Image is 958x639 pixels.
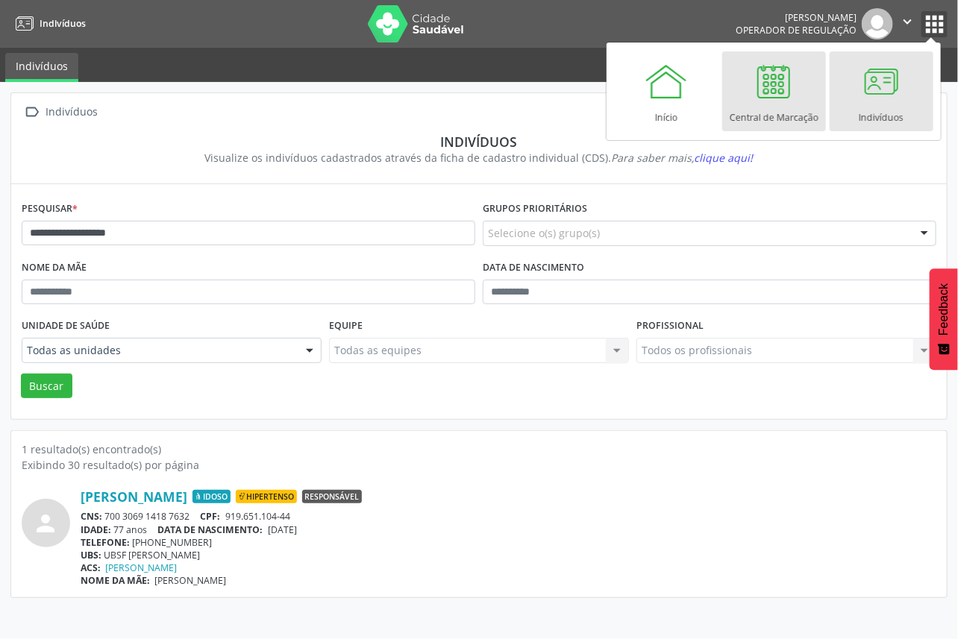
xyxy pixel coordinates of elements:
span: Indivíduos [40,17,86,30]
span: Idoso [192,490,231,503]
a: Início [615,51,718,131]
label: Pesquisar [22,198,78,221]
span: 919.651.104-44 [225,510,290,523]
a:  Indivíduos [22,101,101,123]
label: Equipe [329,315,363,338]
label: Grupos prioritários [483,198,587,221]
span: Responsável [302,490,362,503]
a: Indivíduos [830,51,933,131]
div: 77 anos [81,523,936,536]
span: [PERSON_NAME] [155,574,227,587]
i: Para saber mais, [612,151,754,165]
div: Indivíduos [43,101,101,123]
i:  [899,13,915,30]
label: Nome da mãe [22,256,87,280]
i:  [22,101,43,123]
a: [PERSON_NAME] [81,488,187,505]
span: clique aqui! [695,151,754,165]
label: Profissional [636,315,704,338]
span: UBS: [81,549,101,561]
div: Visualize os indivíduos cadastrados através da ficha de cadastro individual (CDS). [32,150,926,166]
a: Indivíduos [10,11,86,36]
span: ACS: [81,561,101,574]
div: [PERSON_NAME] [736,11,857,24]
span: CNS: [81,510,102,523]
img: img [862,8,893,40]
span: [DATE] [268,523,297,536]
button: Buscar [21,374,72,399]
label: Unidade de saúde [22,315,110,338]
button:  [893,8,921,40]
span: DATA DE NASCIMENTO: [158,523,263,536]
a: Central de Marcação [722,51,826,131]
span: IDADE: [81,523,111,536]
div: Indivíduos [32,133,926,150]
span: Todas as unidades [27,343,291,358]
button: Feedback - Mostrar pesquisa [930,268,958,370]
div: 700 3069 1418 7632 [81,510,936,523]
span: Hipertenso [236,490,297,503]
i: person [33,510,60,537]
span: Feedback [937,283,951,336]
div: Exibindo 30 resultado(s) por página [22,457,936,473]
div: UBSF [PERSON_NAME] [81,549,936,561]
div: [PHONE_NUMBER] [81,536,936,549]
a: Indivíduos [5,53,78,82]
span: TELEFONE: [81,536,130,549]
span: NOME DA MÃE: [81,574,150,587]
button: apps [921,11,948,37]
span: CPF: [201,510,221,523]
a: [PERSON_NAME] [106,561,178,574]
label: Data de nascimento [483,256,584,280]
span: Selecione o(s) grupo(s) [488,225,600,241]
span: Operador de regulação [736,24,857,37]
div: 1 resultado(s) encontrado(s) [22,441,936,457]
